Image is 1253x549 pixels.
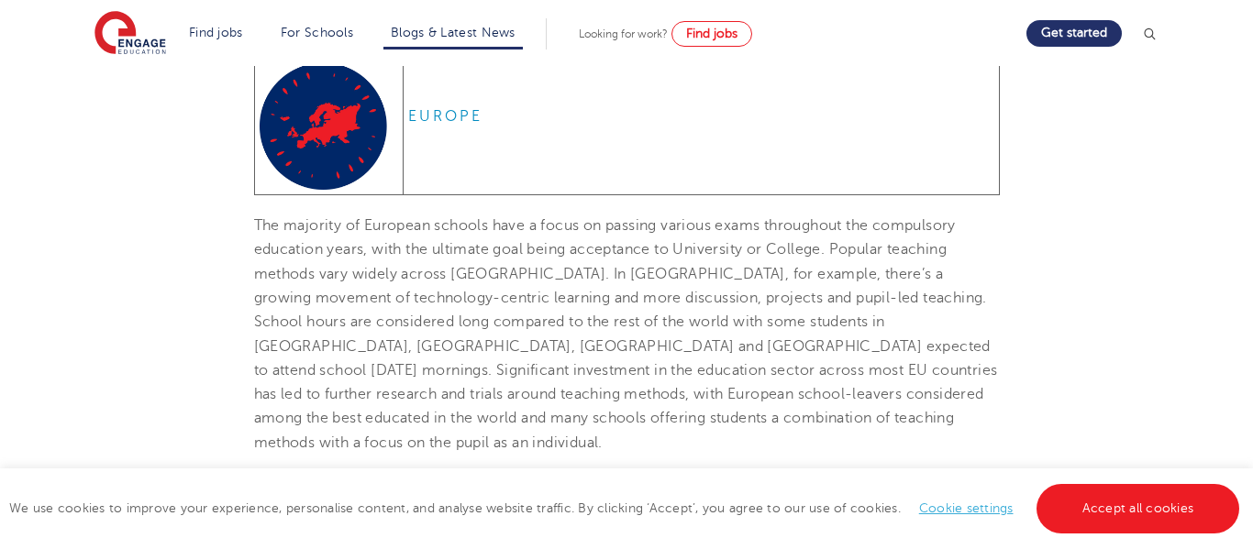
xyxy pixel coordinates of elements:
span: The majority of European schools have a focus on passing various exams throughout the compulsory ... [254,217,998,451]
h6: EUROPE [408,107,994,126]
a: Cookie settings [919,501,1014,515]
a: For Schools [281,26,353,39]
a: Blogs & Latest News [391,26,516,39]
a: Get started [1026,20,1122,47]
span: We use cookies to improve your experience, personalise content, and analyse website traffic. By c... [9,501,1244,515]
a: Accept all cookies [1037,484,1240,533]
span: Looking for work? [579,27,668,40]
span: Find jobs [686,27,737,40]
img: Engage Education [94,11,166,57]
a: Find jobs [189,26,243,39]
a: Find jobs [671,21,752,47]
